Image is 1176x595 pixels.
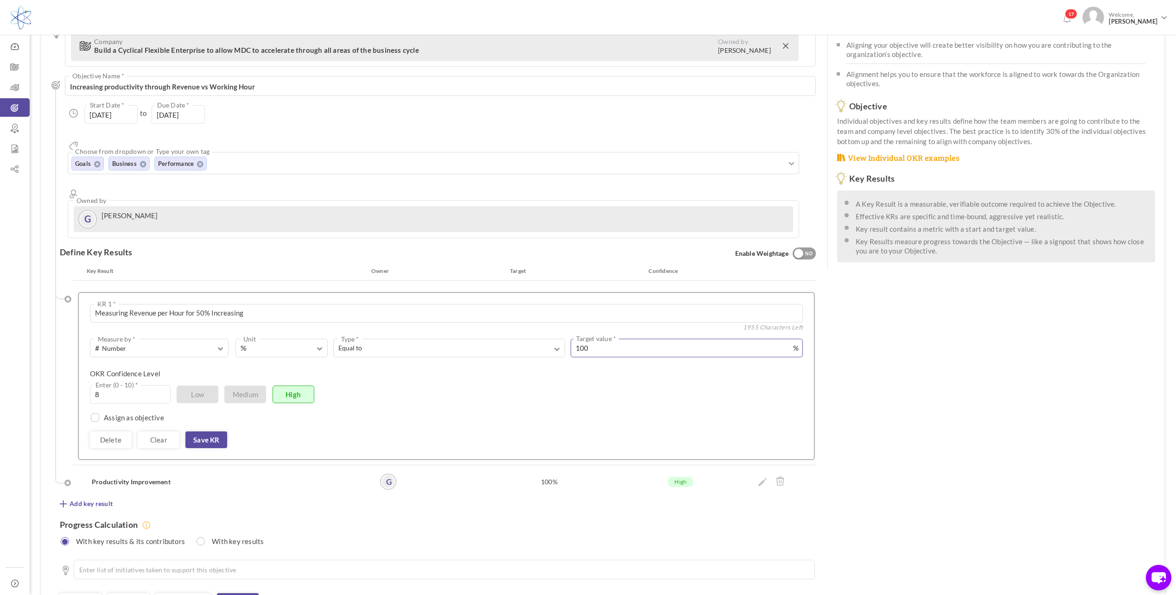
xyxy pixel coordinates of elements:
[856,210,1148,221] li: Effective KRs are specific and time-bound, aggressive yet realistic.
[94,335,139,344] label: Measure by *
[71,157,104,171] li: Goals
[95,343,99,352] span: #
[70,499,113,508] span: Add key result
[94,46,419,54] span: Build a Cyclical Flexible Enterprise to allow MDC to accelerate through all areas of the business...
[856,197,1148,209] li: A Key Result is a measurable, verifiable outcome required to achieve the Objective.
[104,413,164,422] label: Assign as objective
[68,188,80,200] i: Owner
[1109,18,1157,25] span: [PERSON_NAME]
[68,140,80,152] i: Tags
[338,343,529,353] span: Equal to
[381,475,395,489] a: G
[846,35,1146,64] li: Aligning your objective will create better visibility on how you are contributing to the organiza...
[90,339,229,357] button: #Number Measure by *
[51,81,60,89] i: Objective Name *
[240,335,260,344] label: Unit
[743,323,803,325] span: 1955 Characters Left
[1079,3,1171,30] a: Photo Welcome,[PERSON_NAME]
[801,250,817,258] div: NO
[333,339,566,357] button: Equal to Type *
[668,477,693,487] span: High
[856,235,1148,255] li: Key Results measure progress towards the Objective — like a signpost that shows how close you are...
[856,222,1148,234] li: Key result contains a metric with a start and target value.
[837,153,960,164] a: View Individual OKR examples
[735,247,816,260] span: Enable Weightage
[422,266,604,276] div: Target
[138,431,179,448] a: Clear
[837,174,1155,184] h3: Key Results
[718,38,783,54] label: Owned by
[140,108,146,118] span: to
[177,386,218,403] span: Low
[837,102,1155,111] h3: Objective
[1059,12,1074,27] a: Notifications
[60,247,133,257] label: Define Key Results
[793,343,799,353] span: %
[79,211,96,228] a: G
[224,386,266,403] span: Medium
[837,116,1155,146] p: Individual objectives and key results define how the team members are going to contribute to the ...
[90,431,132,448] a: Delete
[102,211,158,220] label: [PERSON_NAME]
[11,6,31,29] img: Logo
[371,266,422,276] div: Owner
[1104,6,1160,30] span: Welcome,
[718,46,783,54] b: [PERSON_NAME]
[337,335,362,344] label: Type *
[1146,565,1171,590] button: chat-button
[235,339,328,357] button: % Unit
[80,266,371,276] div: Key Result
[846,64,1146,93] li: Alignment helps you to ensure that the workforce is aligned to work towards the Organization obje...
[185,431,227,448] a: Save KR
[200,534,268,546] label: With key results
[154,157,207,171] li: Performance
[68,108,80,120] i: Duration
[604,266,721,276] div: Confidence
[92,477,352,487] h4: Productivity Improvement
[1082,6,1104,28] img: Photo
[90,304,803,323] textarea: Measuring Revenue per Hour for 50% Increasing
[90,369,160,378] label: OKR Confidence Level
[94,38,718,45] span: Company
[65,76,816,96] textarea: Increasing productivity through Revenue vs Working Hour
[273,386,314,403] span: High
[60,564,72,576] i: Initiatives
[108,157,150,171] li: Business
[60,520,816,530] h4: Progress Calculation
[1065,9,1077,19] span: 17
[64,534,190,546] label: With key results & its contributors
[541,477,558,487] label: 100%
[95,343,205,354] span: Number
[241,343,304,354] span: %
